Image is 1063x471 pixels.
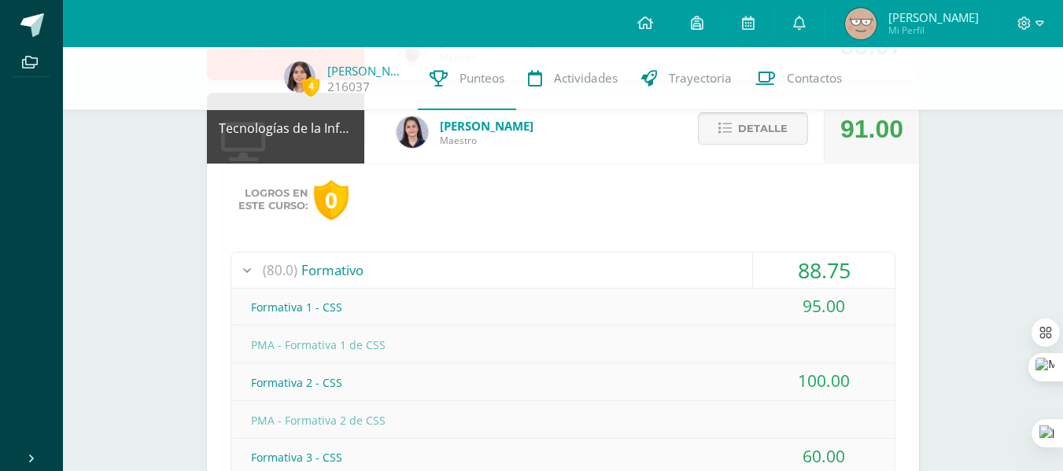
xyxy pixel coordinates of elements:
span: Actividades [554,70,618,86]
div: Formativa 2 - CSS [231,365,895,400]
img: a2f95568c6cbeebfa5626709a5edd4e5.png [845,8,877,39]
div: 100.00 [753,363,895,399]
a: Punteos [418,47,516,110]
div: Formativa 1 - CSS [231,289,895,325]
div: Formativo [231,252,895,288]
div: Tecnologías de la Información y la Comunicación 5 [207,93,364,164]
span: (80.0) [263,252,297,288]
span: Maestro [440,134,533,147]
div: 0 [314,180,349,220]
span: Punteos [460,70,504,86]
span: Logros en este curso: [238,187,308,212]
a: Trayectoria [629,47,744,110]
div: 95.00 [753,289,895,324]
span: [PERSON_NAME] [440,118,533,134]
a: [PERSON_NAME] [327,63,406,79]
a: Actividades [516,47,629,110]
a: Contactos [744,47,854,110]
span: Trayectoria [669,70,732,86]
a: 216037 [327,79,370,95]
span: Mi Perfil [888,24,979,37]
div: 91.00 [840,94,903,164]
img: dbcf09110664cdb6f63fe058abfafc14.png [397,116,428,148]
span: [PERSON_NAME] [888,9,979,25]
span: 4 [302,76,319,96]
div: 88.75 [753,252,895,288]
span: Detalle [738,114,788,143]
img: f9994100deb6ea3b8d995cf06c247a4c.png [284,61,316,93]
span: Contactos [787,70,842,86]
div: PMA - Formativa 1 de CSS [231,327,895,362]
button: Detalle [698,112,808,145]
div: PMA - Formativa 2 de CSS [231,403,895,438]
